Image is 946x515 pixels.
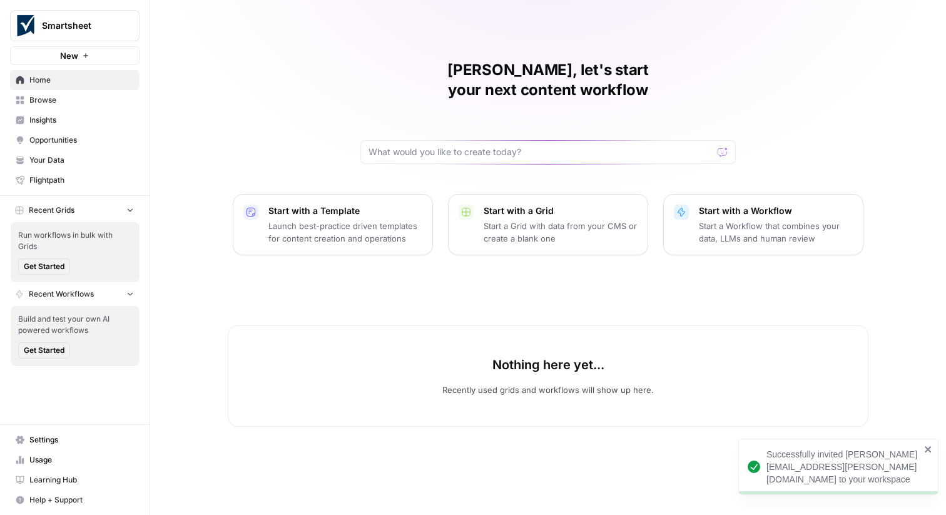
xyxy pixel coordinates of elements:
[268,220,422,245] p: Launch best-practice driven templates for content creation and operations
[10,170,140,190] a: Flightpath
[42,19,118,32] span: Smartsheet
[10,201,140,220] button: Recent Grids
[360,60,736,100] h1: [PERSON_NAME], let's start your next content workflow
[18,314,132,336] span: Build and test your own AI powered workflows
[10,130,140,150] a: Opportunities
[10,10,140,41] button: Workspace: Smartsheet
[29,288,94,300] span: Recent Workflows
[29,94,134,106] span: Browse
[29,175,134,186] span: Flightpath
[24,261,64,272] span: Get Started
[24,345,64,356] span: Get Started
[268,205,422,217] p: Start with a Template
[18,230,132,252] span: Run workflows in bulk with Grids
[699,220,853,245] p: Start a Workflow that combines your data, LLMs and human review
[10,110,140,130] a: Insights
[663,194,863,255] button: Start with a WorkflowStart a Workflow that combines your data, LLMs and human review
[29,135,134,146] span: Opportunities
[10,90,140,110] a: Browse
[233,194,433,255] button: Start with a TemplateLaunch best-practice driven templates for content creation and operations
[924,444,933,454] button: close
[14,14,37,37] img: Smartsheet Logo
[10,70,140,90] a: Home
[29,205,74,216] span: Recent Grids
[10,285,140,303] button: Recent Workflows
[10,450,140,470] a: Usage
[10,150,140,170] a: Your Data
[442,384,654,396] p: Recently used grids and workflows will show up here.
[492,356,604,374] p: Nothing here yet...
[10,430,140,450] a: Settings
[10,470,140,490] a: Learning Hub
[369,146,713,158] input: What would you like to create today?
[699,205,853,217] p: Start with a Workflow
[448,194,648,255] button: Start with a GridStart a Grid with data from your CMS or create a blank one
[484,205,638,217] p: Start with a Grid
[60,49,78,62] span: New
[484,220,638,245] p: Start a Grid with data from your CMS or create a blank one
[29,74,134,86] span: Home
[766,448,920,486] div: Successfully invited [PERSON_NAME][EMAIL_ADDRESS][PERSON_NAME][DOMAIN_NAME] to your workspace
[18,342,70,359] button: Get Started
[29,474,134,486] span: Learning Hub
[29,454,134,466] span: Usage
[29,155,134,166] span: Your Data
[29,434,134,446] span: Settings
[18,258,70,275] button: Get Started
[29,115,134,126] span: Insights
[10,490,140,510] button: Help + Support
[29,494,134,506] span: Help + Support
[10,46,140,65] button: New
